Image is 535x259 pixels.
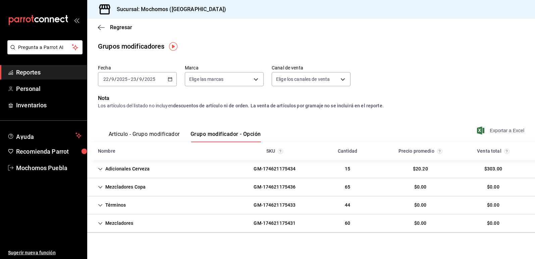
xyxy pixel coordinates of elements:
div: Cell [248,163,301,175]
button: Grupo modificador - Opción [191,131,261,142]
svg: Precio promedio = total de grupos modificadores / cantidad [437,149,442,154]
div: Head [87,142,535,160]
strong: descuentos de artículo ni de orden. La venta de artículos por gramaje no se incluirá en el reporte. [173,103,384,108]
input: -- [103,76,109,82]
span: Sugerir nueva función [8,249,82,256]
input: -- [139,76,142,82]
div: Cell [93,163,155,175]
span: Mochomos Puebla [16,163,82,172]
div: Cell [93,217,139,229]
div: Cell [409,181,432,193]
span: / [142,76,144,82]
div: HeadCell [457,145,530,157]
span: Inventarios [16,101,82,110]
div: HeadCell [238,145,311,157]
label: Canal de venta [272,65,351,70]
span: Recomienda Parrot [16,147,82,156]
div: Cell [339,217,356,229]
button: Pregunta a Parrot AI [7,40,83,54]
h3: Sucursal: Mochomos ([GEOGRAPHIC_DATA]) [111,5,226,13]
span: Ayuda [16,132,73,140]
div: Cell [482,217,505,229]
div: Cell [93,199,131,211]
img: Tooltip marker [169,42,177,51]
div: Cell [248,181,301,193]
div: Container [87,142,535,233]
div: Row [87,160,535,178]
span: Regresar [110,24,132,31]
span: / [137,76,139,82]
label: Fecha [98,65,177,70]
span: / [109,76,111,82]
input: -- [130,76,137,82]
input: ---- [116,76,128,82]
div: Grupos modificadores [98,41,165,51]
div: Cell [248,199,301,211]
span: Pregunta a Parrot AI [18,44,72,51]
span: Elige los canales de venta [276,76,330,83]
div: Cell [93,181,151,193]
button: open_drawer_menu [74,17,79,23]
span: Personal [16,84,82,93]
span: / [114,76,116,82]
span: - [128,76,130,82]
div: HeadCell [93,145,238,157]
svg: Los grupos modificadores y las opciones se agruparán por SKU; se mostrará el primer creado. [278,149,283,154]
div: Cell [482,181,505,193]
div: Cell [339,163,356,175]
div: Cell [409,217,432,229]
div: Los artículos del listado no incluyen [98,102,524,109]
button: Exportar a Excel [478,126,524,135]
input: -- [111,76,114,82]
div: HeadCell [384,145,457,157]
svg: Venta total de las opciones, agrupadas por grupo modificador. [504,149,510,154]
div: Row [87,214,535,232]
span: Reportes [16,68,82,77]
div: navigation tabs [109,131,261,142]
div: Cell [482,199,505,211]
div: Cell [408,163,433,175]
div: Cell [339,181,356,193]
label: Marca [185,65,264,70]
button: Regresar [98,24,132,31]
a: Pregunta a Parrot AI [5,49,83,56]
input: ---- [144,76,156,82]
div: Cell [409,199,432,211]
div: Cell [339,199,356,211]
p: Nota [98,94,524,102]
div: Row [87,178,535,196]
div: Cell [248,217,301,229]
button: Artículo - Grupo modificador [109,131,180,142]
div: Row [87,196,535,214]
span: Elige las marcas [189,76,223,83]
div: HeadCell [311,145,384,157]
div: Cell [479,163,507,175]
